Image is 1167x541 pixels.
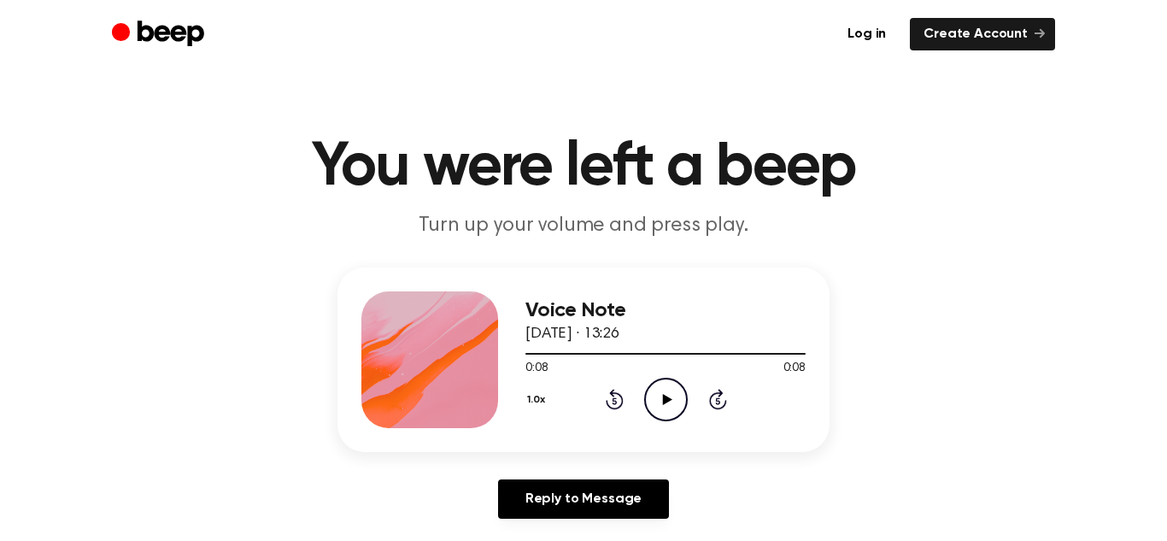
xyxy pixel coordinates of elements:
h3: Voice Note [525,299,806,322]
h1: You were left a beep [146,137,1021,198]
span: 0:08 [783,360,806,378]
a: Reply to Message [498,479,669,519]
button: 1.0x [525,385,552,415]
p: Turn up your volume and press play. [255,212,912,240]
a: Create Account [910,18,1055,50]
a: Beep [112,18,208,51]
span: [DATE] · 13:26 [525,326,619,342]
span: 0:08 [525,360,548,378]
a: Log in [834,18,900,50]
